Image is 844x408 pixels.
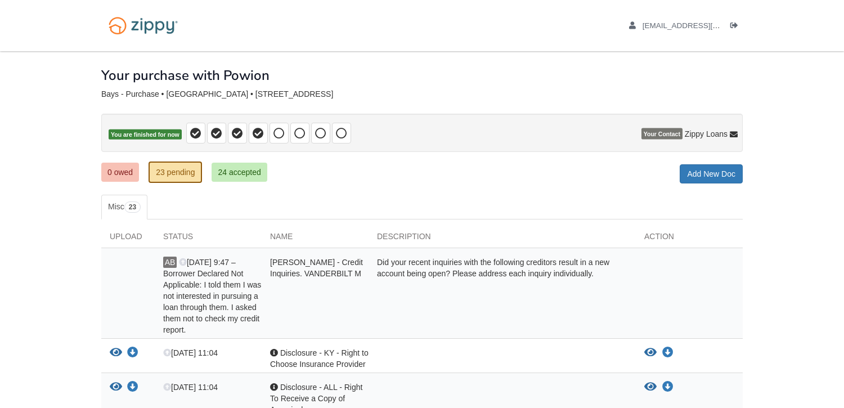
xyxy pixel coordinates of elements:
[369,257,636,335] div: Did your recent inquiries with the following creditors result in a new account being open? Please...
[163,348,218,357] span: [DATE] 11:04
[101,231,155,248] div: Upload
[636,231,743,248] div: Action
[644,347,657,358] button: View Disclosure - KY - Right to Choose Insurance Provider
[149,162,202,183] a: 23 pending
[110,347,122,359] button: View Disclosure - KY - Right to Choose Insurance Provider
[369,231,636,248] div: Description
[730,21,743,33] a: Log out
[127,383,138,392] a: Download Disclosure - ALL - Right To Receive a Copy of Appraisals
[101,195,147,219] a: Misc
[163,257,177,268] span: AB
[662,348,674,357] a: Download Disclosure - KY - Right to Choose Insurance Provider
[101,163,139,182] a: 0 owed
[101,89,743,99] div: Bays - Purchase • [GEOGRAPHIC_DATA] • [STREET_ADDRESS]
[127,349,138,358] a: Download Disclosure - KY - Right to Choose Insurance Provider
[644,382,657,393] button: View Disclosure - ALL - Right To Receive a Copy of Appraisals
[629,21,771,33] a: edit profile
[124,201,141,213] span: 23
[680,164,743,183] a: Add New Doc
[109,129,182,140] span: You are finished for now
[641,128,683,140] span: Your Contact
[662,383,674,392] a: Download Disclosure - ALL - Right To Receive a Copy of Appraisals
[163,383,218,392] span: [DATE] 11:04
[101,68,270,83] h1: Your purchase with Powion
[685,128,728,140] span: Zippy Loans
[262,231,369,248] div: Name
[270,348,369,369] span: Disclosure - KY - Right to Choose Insurance Provider
[101,11,185,40] img: Logo
[110,382,122,393] button: View Disclosure - ALL - Right To Receive a Copy of Appraisals
[163,258,261,334] span: [DATE] 9:47 – Borrower Declared Not Applicable: I told them I was not interested in pursuing a lo...
[643,21,771,30] span: mbays19@gmail.com
[270,258,363,278] span: [PERSON_NAME] - Credit Inquiries. VANDERBILT M
[155,231,262,248] div: Status
[212,163,267,182] a: 24 accepted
